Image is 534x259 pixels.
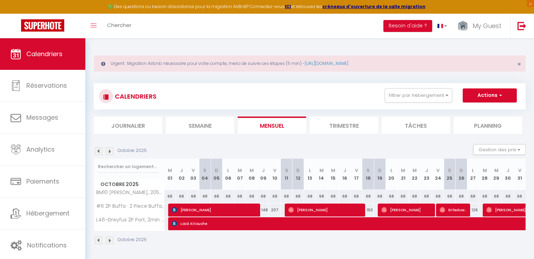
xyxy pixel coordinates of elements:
[319,167,324,174] abbr: M
[413,167,417,174] abbr: M
[507,167,509,174] abbr: J
[456,190,467,203] div: 68
[107,21,131,29] span: Chercher
[176,159,187,190] th: 02
[473,21,501,30] span: My Guest
[467,190,479,203] div: 68
[362,190,374,203] div: 68
[281,190,292,203] div: 68
[343,167,346,174] abbr: J
[269,159,281,190] th: 10
[250,167,254,174] abbr: M
[444,159,455,190] th: 25
[382,117,450,134] li: Tâches
[452,14,510,38] a: ... My Guest
[223,190,234,203] div: 68
[211,190,222,203] div: 68
[304,190,316,203] div: 68
[234,159,246,190] th: 07
[367,167,370,174] abbr: S
[316,190,327,203] div: 68
[502,159,514,190] th: 30
[187,190,199,203] div: 68
[327,190,339,203] div: 68
[305,60,348,66] a: [URL][DOMAIN_NAME]
[304,159,316,190] th: 13
[296,167,300,174] abbr: D
[199,190,211,203] div: 68
[238,167,242,174] abbr: M
[187,159,199,190] th: 03
[517,60,521,68] span: ×
[409,159,421,190] th: 22
[292,159,304,190] th: 12
[502,190,514,203] div: 68
[467,204,479,217] div: 126
[383,20,432,32] button: Besoin d'aide ?
[444,190,455,203] div: 68
[374,190,385,203] div: 68
[401,167,405,174] abbr: M
[94,179,164,190] span: Octobre 2025
[26,177,59,186] span: Paiements
[454,117,522,134] li: Planning
[362,204,374,217] div: 150
[425,167,428,174] abbr: J
[246,159,257,190] th: 08
[390,167,393,174] abbr: L
[118,237,147,243] p: Octobre 2025
[355,167,358,174] abbr: V
[95,190,165,195] span: BM10 [PERSON_NAME], 20540471 · Studio [PERSON_NAME], à 3mins de la mer AC et WIFI
[514,159,526,190] th: 31
[95,217,165,223] span: L46-Dreyfus 2P Port, 2min du CAP et le port port/Clim & WIFI
[285,167,288,174] abbr: S
[473,144,526,155] button: Gestion des prix
[448,167,451,174] abbr: S
[322,4,426,9] strong: créneaux d'ouverture de la salle migration
[432,159,444,190] th: 24
[164,190,176,203] div: 68
[436,167,440,174] abbr: V
[164,159,176,190] th: 01
[192,167,195,174] abbr: V
[310,117,378,134] li: Trimestre
[113,88,157,104] h3: CALENDRIERS
[203,167,206,174] abbr: S
[257,190,269,203] div: 68
[94,117,162,134] li: Journalier
[95,204,165,209] span: #6 2P Buffa · 2 Piece Buffa 2 min de la mer,centrale/Clim&Balcon
[309,167,311,174] abbr: L
[199,159,211,190] th: 04
[339,190,351,203] div: 68
[385,159,397,190] th: 20
[227,167,229,174] abbr: L
[27,241,67,250] span: Notifications
[467,159,479,190] th: 27
[397,159,409,190] th: 21
[397,190,409,203] div: 68
[26,113,58,122] span: Messages
[351,159,362,190] th: 17
[316,159,327,190] th: 14
[440,203,467,217] span: Erifeoluwa Boluwatito
[374,159,385,190] th: 19
[269,190,281,203] div: 68
[339,159,351,190] th: 16
[378,167,382,174] abbr: D
[94,55,526,72] div: Urgent : Migration Airbnb nécessaire pour votre compte, merci de suivre ces étapes (5 min) -
[483,167,487,174] abbr: M
[234,190,246,203] div: 68
[26,49,62,58] span: Calendriers
[479,159,490,190] th: 28
[351,190,362,203] div: 68
[285,4,291,9] a: ICI
[456,159,467,190] th: 26
[421,190,432,203] div: 68
[288,203,362,217] span: [PERSON_NAME]
[494,167,499,174] abbr: M
[457,20,468,32] img: ...
[246,190,257,203] div: 68
[518,167,521,174] abbr: V
[238,117,306,134] li: Mensuel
